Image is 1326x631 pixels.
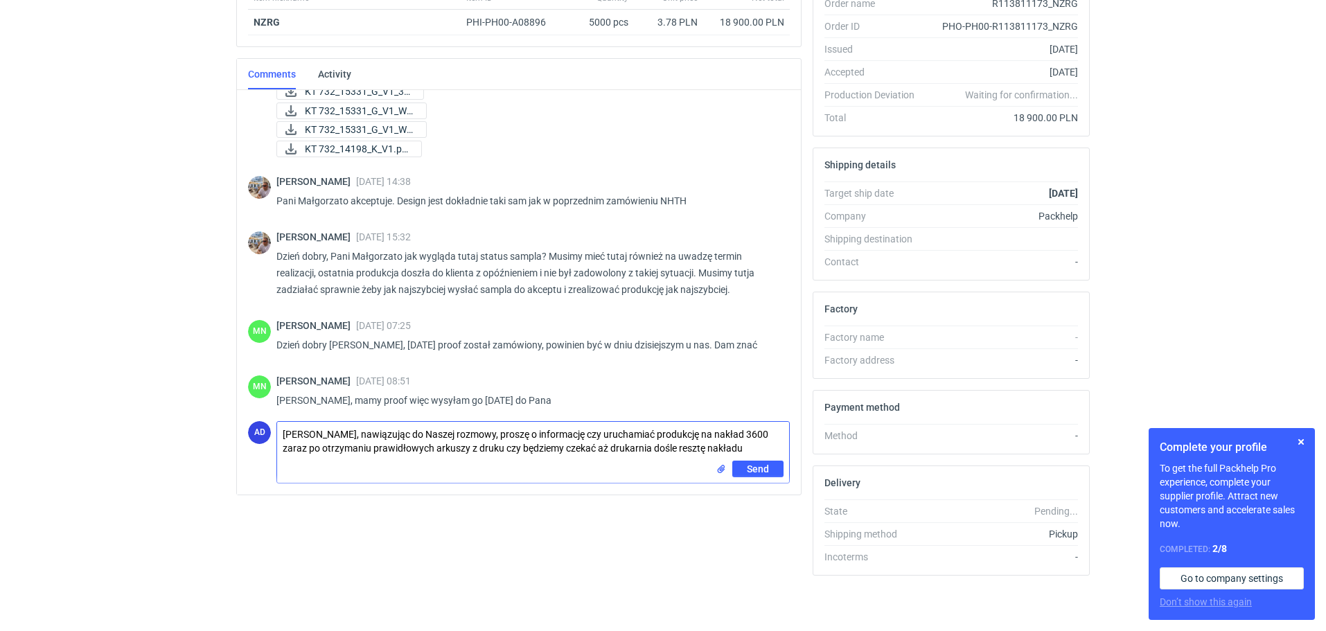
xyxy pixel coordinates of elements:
[824,429,926,443] div: Method
[824,209,926,223] div: Company
[276,392,779,409] p: [PERSON_NAME], mamy proof więc wysyłam go [DATE] do Pana
[824,111,926,125] div: Total
[639,15,698,29] div: 3.78 PLN
[824,477,860,488] h2: Delivery
[276,248,779,298] p: Dzień dobry, Pani Małgorzato jak wygląda tutaj status sampla? Musimy mieć tutaj również na uwadzę...
[254,17,280,28] strong: NZRG
[926,42,1078,56] div: [DATE]
[565,10,634,35] div: 5000 pcs
[824,255,926,269] div: Contact
[824,88,926,102] div: Production Deviation
[248,421,271,444] figcaption: AD
[305,84,412,99] span: KT 732_15331_G_V1_3D...
[318,59,351,89] a: Activity
[926,429,1078,443] div: -
[926,330,1078,344] div: -
[824,186,926,200] div: Target ship date
[824,353,926,367] div: Factory address
[277,422,789,461] textarea: [PERSON_NAME], nawiązując do Naszej rozmowy, proszę o informację czy uruchamiać produkcję na nakł...
[276,337,779,353] p: Dzień dobry [PERSON_NAME], [DATE] proof został zamówiony, powinien być w dniu dzisiejszym u nas. ...
[248,375,271,398] figcaption: MN
[824,232,926,246] div: Shipping destination
[926,255,1078,269] div: -
[248,320,271,343] div: Małgorzata Nowotna
[356,320,411,331] span: [DATE] 07:25
[1160,542,1304,556] div: Completed:
[747,464,769,474] span: Send
[1293,434,1309,450] button: Skip for now
[1160,567,1304,589] a: Go to company settings
[824,504,926,518] div: State
[356,231,411,242] span: [DATE] 15:32
[276,176,356,187] span: [PERSON_NAME]
[926,65,1078,79] div: [DATE]
[276,141,422,157] a: KT 732_14198_K_V1.pd...
[356,176,411,187] span: [DATE] 14:38
[276,83,424,100] a: KT 732_15331_G_V1_3D...
[248,375,271,398] div: Małgorzata Nowotna
[305,141,410,157] span: KT 732_14198_K_V1.pd...
[276,103,415,119] div: KT 732_15331_G_V1_WEW.pdf
[926,353,1078,367] div: -
[248,320,271,343] figcaption: MN
[276,375,356,386] span: [PERSON_NAME]
[276,103,427,119] a: KT 732_15331_G_V1_WE...
[248,59,296,89] a: Comments
[824,19,926,33] div: Order ID
[276,141,415,157] div: KT 732_14198_K_V1.pdf
[1160,595,1252,609] button: Don’t show this again
[824,527,926,541] div: Shipping method
[305,103,415,118] span: KT 732_15331_G_V1_WE...
[926,209,1078,223] div: Packhelp
[1049,188,1078,199] strong: [DATE]
[248,231,271,254] img: Michał Palasek
[1160,439,1304,456] h1: Complete your profile
[276,121,415,138] div: KT 732_15331_G_V1_WEW_3D ruch.pdf
[276,193,779,209] p: Pani Małgorzato akceptuje. Design jest dokładnie taki sam jak w poprzednim zamówieniu NHTH
[732,461,784,477] button: Send
[824,402,900,413] h2: Payment method
[926,19,1078,33] div: PHO-PH00-R113811173_NZRG
[305,122,415,137] span: KT 732_15331_G_V1_WE...
[709,15,784,29] div: 18 900.00 PLN
[356,375,411,386] span: [DATE] 08:51
[824,42,926,56] div: Issued
[276,83,415,100] div: KT 732_15331_G_V1_3D.JPG
[824,159,896,170] h2: Shipping details
[1160,461,1304,531] p: To get the full Packhelp Pro experience, complete your supplier profile. Attract new customers an...
[248,176,271,199] img: Michał Palasek
[1034,506,1078,517] em: Pending...
[824,330,926,344] div: Factory name
[824,303,858,314] h2: Factory
[824,65,926,79] div: Accepted
[276,231,356,242] span: [PERSON_NAME]
[926,111,1078,125] div: 18 900.00 PLN
[926,527,1078,541] div: Pickup
[276,121,427,138] a: KT 732_15331_G_V1_WE...
[248,421,271,444] div: Anita Dolczewska
[1212,543,1227,554] strong: 2 / 8
[926,550,1078,564] div: -
[965,88,1078,102] em: Waiting for confirmation...
[276,320,356,331] span: [PERSON_NAME]
[466,15,559,29] div: PHI-PH00-A08896
[824,550,926,564] div: Incoterms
